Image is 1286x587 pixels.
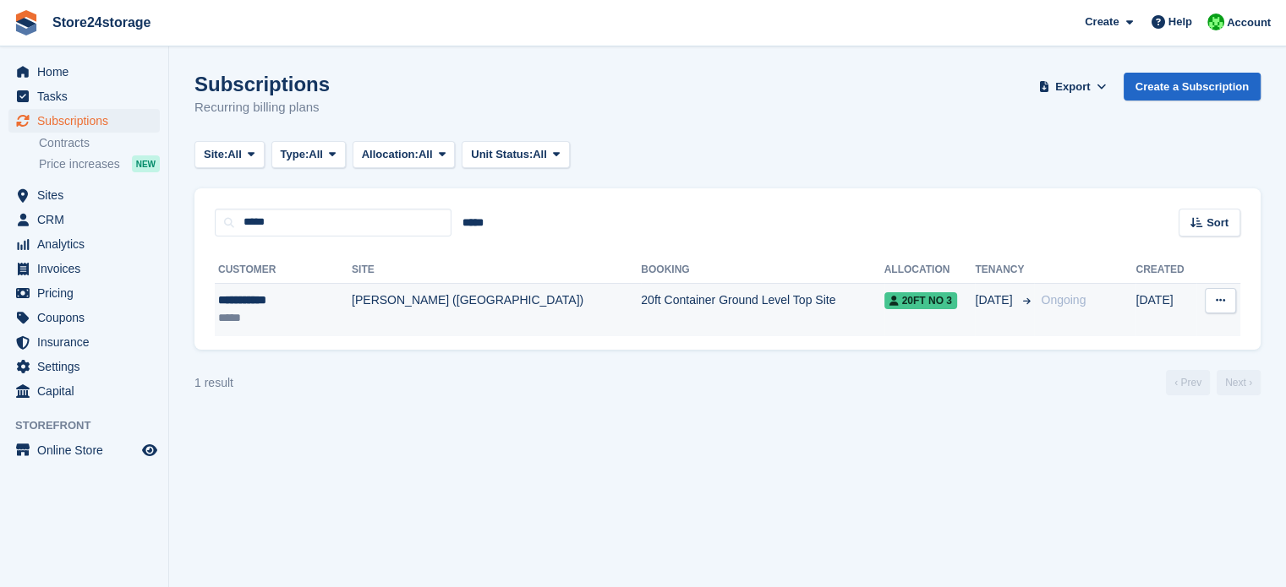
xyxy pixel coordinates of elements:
nav: Page [1163,370,1264,395]
span: Pricing [37,281,139,305]
span: Insurance [37,330,139,354]
a: menu [8,330,160,354]
span: CRM [37,208,139,231]
span: Sort [1207,215,1229,231]
span: Invoices [37,257,139,280]
span: Account [1227,14,1271,31]
a: Contracts [39,135,160,151]
a: Create a Subscription [1124,73,1261,101]
span: Type: [281,146,309,163]
img: Tracy Harper [1207,14,1224,30]
a: menu [8,306,160,329]
span: Analytics [37,232,139,256]
span: Export [1055,79,1090,95]
a: Preview store [140,440,160,460]
a: menu [8,183,160,207]
span: Price increases [39,156,120,172]
th: Tenancy [975,257,1034,284]
div: 1 result [194,374,233,392]
span: Coupons [37,306,139,329]
th: Site [352,257,641,284]
button: Allocation: All [353,141,456,169]
button: Export [1036,73,1110,101]
span: Sites [37,183,139,207]
span: Ongoing [1041,293,1086,307]
a: menu [8,60,160,84]
button: Site: All [194,141,265,169]
td: 20ft Container Ground Level Top Site [641,283,884,336]
span: Unit Status: [471,146,533,163]
span: Online Store [37,438,139,462]
span: Help [1168,14,1192,30]
td: [PERSON_NAME] ([GEOGRAPHIC_DATA]) [352,283,641,336]
h1: Subscriptions [194,73,330,95]
img: stora-icon-8386f47178a22dfd0bd8f6a31ec36ba5ce8667c1dd55bd0f319d3a0aa187defe.svg [14,10,39,35]
th: Created [1136,257,1196,284]
p: Recurring billing plans [194,98,330,117]
span: Capital [37,379,139,403]
span: Home [37,60,139,84]
a: menu [8,438,160,462]
a: menu [8,109,160,133]
span: All [533,146,547,163]
a: Store24storage [46,8,158,36]
th: Booking [641,257,884,284]
a: Previous [1166,370,1210,395]
a: menu [8,232,160,256]
button: Type: All [271,141,346,169]
span: All [419,146,433,163]
a: menu [8,84,160,108]
span: Create [1085,14,1119,30]
a: Price increases NEW [39,155,160,173]
th: Customer [215,257,352,284]
a: menu [8,355,160,378]
th: Allocation [884,257,976,284]
span: All [309,146,323,163]
span: [DATE] [975,291,1015,309]
span: All [227,146,242,163]
span: Settings [37,355,139,378]
a: menu [8,281,160,305]
a: menu [8,379,160,403]
span: Subscriptions [37,109,139,133]
span: 20FT No 3 [884,292,957,309]
div: NEW [132,155,160,172]
button: Unit Status: All [462,141,569,169]
a: menu [8,257,160,280]
td: [DATE] [1136,283,1196,336]
span: Storefront [15,417,168,434]
span: Site: [204,146,227,163]
span: Tasks [37,84,139,108]
a: Next [1217,370,1261,395]
a: menu [8,208,160,231]
span: Allocation: [362,146,419,163]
